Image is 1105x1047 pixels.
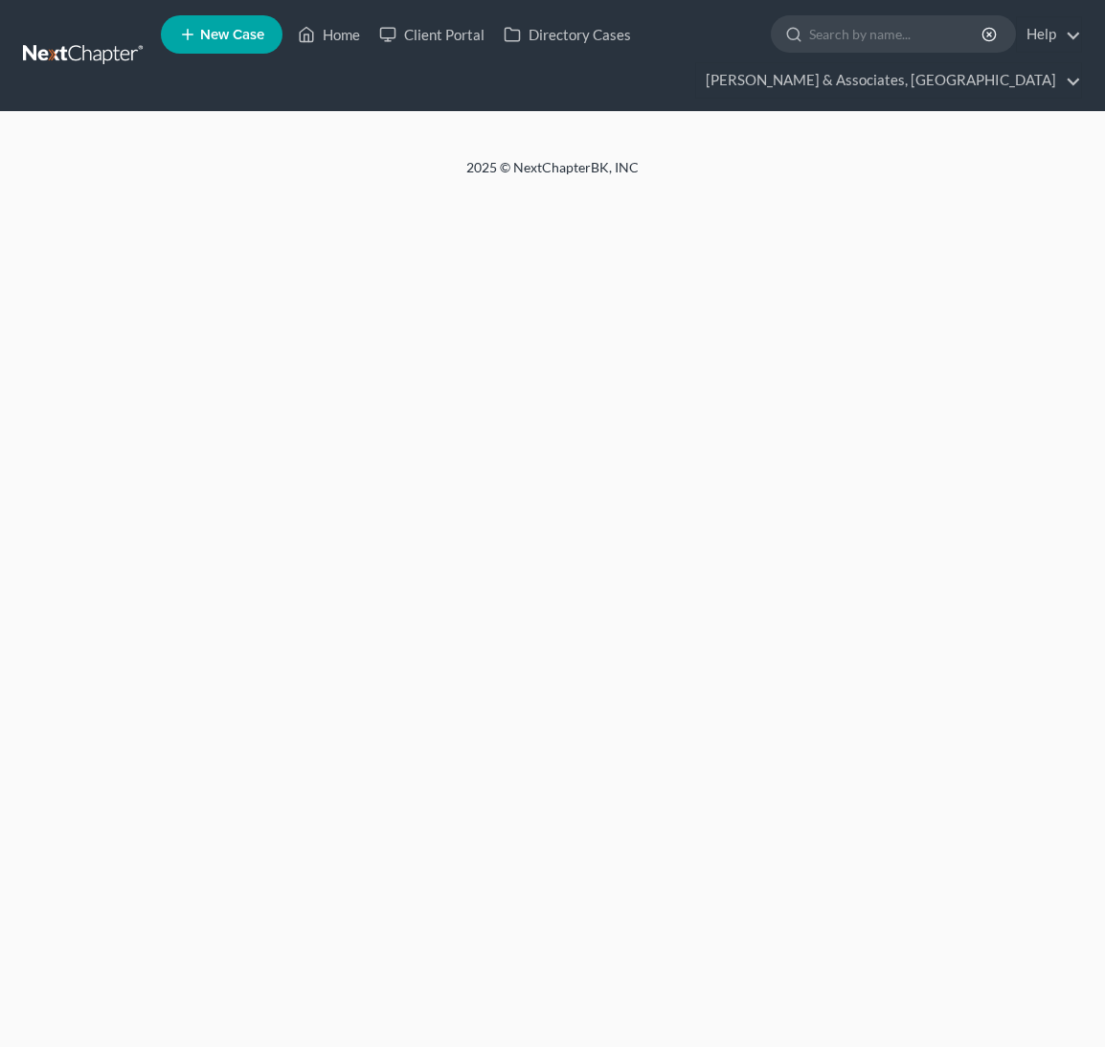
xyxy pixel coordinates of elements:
[494,17,641,52] a: Directory Cases
[809,16,984,52] input: Search by name...
[200,28,264,42] span: New Case
[288,17,370,52] a: Home
[696,63,1081,98] a: [PERSON_NAME] & Associates, [GEOGRAPHIC_DATA]
[1017,17,1081,52] a: Help
[93,158,1012,193] div: 2025 © NextChapterBK, INC
[370,17,494,52] a: Client Portal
